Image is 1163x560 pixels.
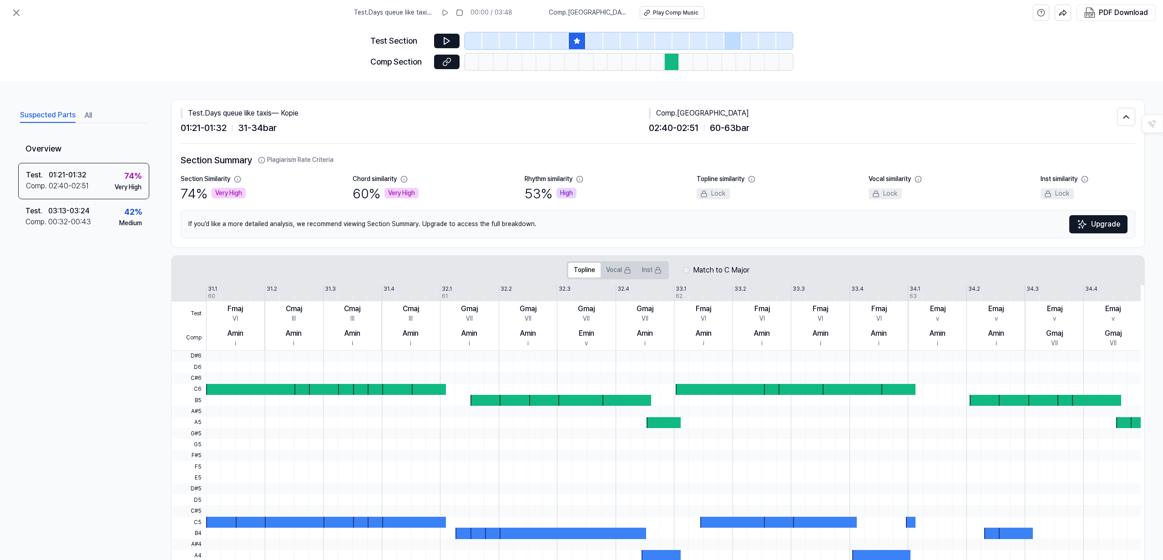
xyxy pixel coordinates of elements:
div: 42 % [124,206,142,219]
div: 33.4 [851,285,864,293]
button: Vocal [601,263,637,277]
span: C5 [172,517,206,528]
button: Plagiarism Rate Criteria [258,156,334,165]
div: Test . Days queue like taxis— Kopie [181,108,649,119]
div: VII [642,314,648,323]
div: 34.1 [910,285,920,293]
span: Comp . [GEOGRAPHIC_DATA] [549,8,629,17]
span: A#5 [172,406,206,417]
div: i [352,339,353,348]
div: Play Comp Music [653,9,698,17]
div: Gmaj [461,303,478,314]
div: 32.2 [501,285,512,293]
button: Inst [637,263,667,277]
div: Amin [696,328,712,339]
div: i [820,339,821,348]
span: D#5 [172,484,206,494]
div: Test . [26,170,49,181]
a: SparklesUpgrade [1069,215,1128,233]
div: v [1053,314,1056,323]
div: 33.1 [676,285,686,293]
span: Test [172,302,206,326]
div: 60 [208,293,215,300]
button: All [85,108,92,123]
span: D6 [172,362,206,373]
div: Chord similarity [353,175,397,184]
div: Fmaj [228,303,243,314]
div: i [235,339,236,348]
div: i [996,339,997,348]
div: VII [525,314,531,323]
button: PDF Download [1082,5,1150,20]
div: VI [233,314,238,323]
div: VI [759,314,765,323]
div: v [585,339,588,348]
span: D#6 [172,351,206,362]
div: i [761,339,763,348]
button: Topline [568,263,601,277]
div: 63 [910,293,917,300]
span: F5 [172,461,206,472]
button: help [1033,5,1049,21]
div: Section Similarity [181,175,230,184]
div: VII [583,314,590,323]
button: Suspected Parts [20,108,76,123]
div: VII [1051,339,1058,348]
h2: Section Summary [181,153,1135,167]
div: 03:13 - 03:24 [48,206,90,217]
div: 32.3 [559,285,571,293]
div: Cmaj [344,303,360,314]
div: 60 % [353,184,419,203]
div: 34.3 [1026,285,1039,293]
img: PDF Download [1084,7,1095,18]
div: 01:21 - 01:32 [49,170,86,181]
div: Cmaj [403,303,419,314]
span: G#5 [172,428,206,439]
span: 60 - 63 bar [710,121,749,135]
div: i [527,339,529,348]
div: 31.1 [208,285,217,293]
div: Emin [579,328,594,339]
div: Amin [930,328,946,339]
div: v [995,314,998,323]
div: Rhythm similarity [525,175,572,184]
div: Amin [344,328,360,339]
div: 74 % [181,184,246,203]
div: Gmaj [637,303,653,314]
span: E5 [172,472,206,483]
div: Amin [813,328,829,339]
span: 01:21 - 01:32 [181,121,227,135]
div: 02:40 - 02:51 [49,181,89,192]
div: i [293,339,294,348]
div: Gmaj [578,303,595,314]
div: High [556,188,576,199]
div: Fmaj [871,303,887,314]
span: Comp [172,326,206,350]
img: share [1059,9,1067,17]
span: F#5 [172,450,206,461]
div: i [878,339,880,348]
div: i [469,339,470,348]
div: Very High [384,188,419,199]
div: Emaj [930,303,946,314]
div: 33.2 [734,285,746,293]
div: Amin [403,328,419,339]
div: 53 % [525,184,576,203]
div: Overview [18,136,149,163]
div: VII [1110,339,1117,348]
div: Very High [115,183,142,192]
span: Test . Days queue like taxis— Kopie [354,8,434,17]
div: v [1112,314,1115,323]
label: Match to C Major [693,265,749,276]
span: A#4 [172,539,206,550]
div: Amin [754,328,770,339]
div: 33.3 [793,285,805,293]
svg: help [1037,8,1045,17]
div: 34.4 [1085,285,1097,293]
div: Lock [1041,188,1074,199]
div: Gmaj [520,303,536,314]
button: Play Comp Music [640,6,704,19]
div: 31.3 [325,285,336,293]
div: 00:32 - 00:43 [48,217,91,227]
